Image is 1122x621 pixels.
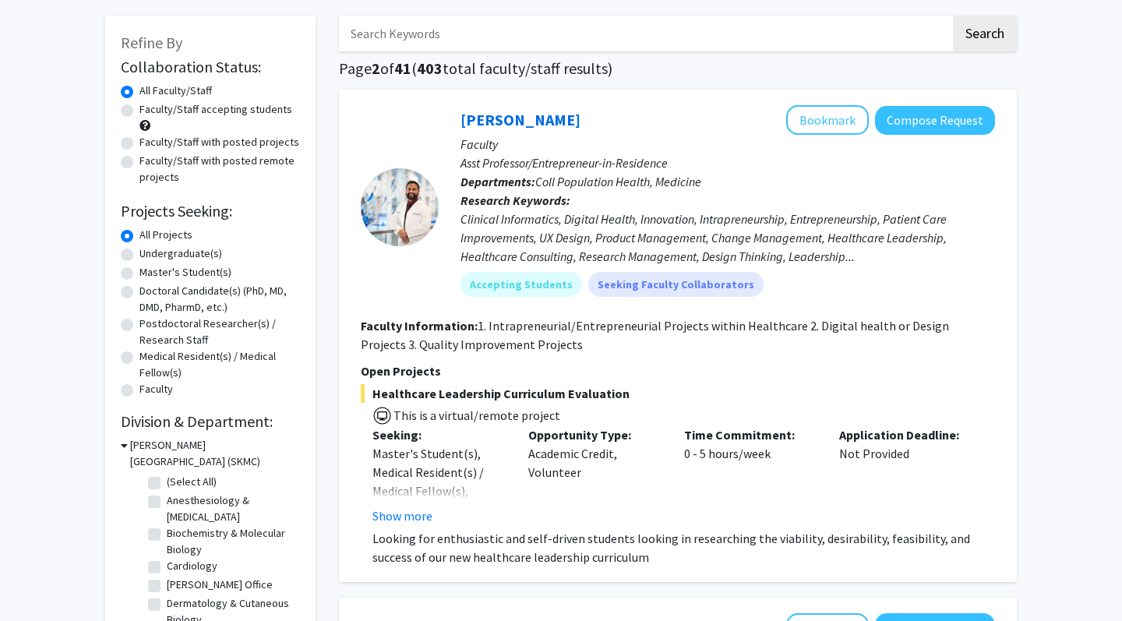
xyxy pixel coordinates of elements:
[139,153,300,185] label: Faculty/Staff with posted remote projects
[361,384,995,403] span: Healthcare Leadership Curriculum Evaluation
[392,408,560,423] span: This is a virtual/remote project
[121,58,300,76] h2: Collaboration Status:
[372,529,995,566] p: Looking for enthusiastic and self-driven students looking in researching the viability, desirabil...
[167,492,296,525] label: Anesthesiology & [MEDICAL_DATA]
[460,153,995,172] p: Asst Professor/Entrepreneur-in-Residence
[121,202,300,221] h2: Projects Seeking:
[535,174,701,189] span: Coll Population Health, Medicine
[139,264,231,281] label: Master's Student(s)
[121,412,300,431] h2: Division & Department:
[953,16,1017,51] button: Search
[139,283,300,316] label: Doctoral Candidate(s) (PhD, MD, DMD, PharmD, etc.)
[460,135,995,153] p: Faculty
[372,506,432,525] button: Show more
[839,425,972,444] p: Application Deadline:
[139,316,300,348] label: Postdoctoral Researcher(s) / Research Staff
[361,318,949,352] fg-read-more: 1. Intrapreneurial/Entrepreneurial Projects within Healthcare 2. Digital health or Design Project...
[139,101,292,118] label: Faculty/Staff accepting students
[167,558,217,574] label: Cardiology
[339,59,1017,78] h1: Page of ( total faculty/staff results)
[460,272,582,297] mat-chip: Accepting Students
[875,106,995,135] button: Compose Request to Tejal Naik
[684,425,817,444] p: Time Commitment:
[130,437,300,470] h3: [PERSON_NAME][GEOGRAPHIC_DATA] (SKMC)
[12,551,66,609] iframe: Chat
[517,425,672,525] div: Academic Credit, Volunteer
[786,105,869,135] button: Add Tejal Naik to Bookmarks
[528,425,661,444] p: Opportunity Type:
[121,33,182,52] span: Refine By
[372,58,380,78] span: 2
[460,192,570,208] b: Research Keywords:
[139,381,173,397] label: Faculty
[139,245,222,262] label: Undergraduate(s)
[372,444,505,519] div: Master's Student(s), Medical Resident(s) / Medical Fellow(s), Faculty
[460,174,535,189] b: Departments:
[167,577,273,593] label: [PERSON_NAME] Office
[139,83,212,99] label: All Faculty/Staff
[588,272,764,297] mat-chip: Seeking Faculty Collaborators
[339,16,951,51] input: Search Keywords
[372,425,505,444] p: Seeking:
[139,227,192,243] label: All Projects
[361,362,995,380] p: Open Projects
[460,110,580,129] a: [PERSON_NAME]
[672,425,828,525] div: 0 - 5 hours/week
[460,210,995,266] div: Clinical Informatics, Digital Health, Innovation, Intrapreneurship, Entrepreneurship, Patient Car...
[167,474,217,490] label: (Select All)
[394,58,411,78] span: 41
[139,134,299,150] label: Faculty/Staff with posted projects
[361,318,478,333] b: Faculty Information:
[167,525,296,558] label: Biochemistry & Molecular Biology
[139,348,300,381] label: Medical Resident(s) / Medical Fellow(s)
[417,58,443,78] span: 403
[827,425,983,525] div: Not Provided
